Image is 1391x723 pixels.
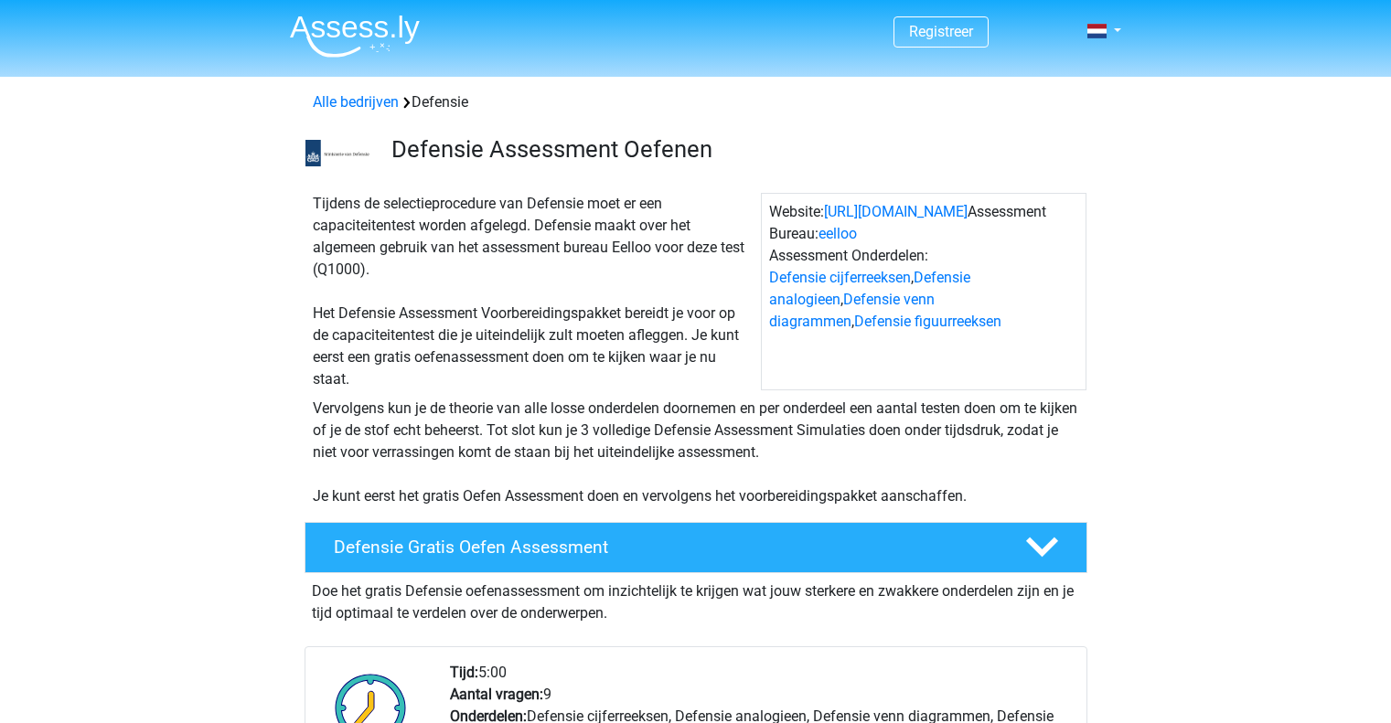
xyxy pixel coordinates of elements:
[769,269,970,308] a: Defensie analogieen
[450,686,543,703] b: Aantal vragen:
[297,522,1095,573] a: Defensie Gratis Oefen Assessment
[819,225,857,242] a: eelloo
[305,398,1086,507] div: Vervolgens kun je de theorie van alle losse onderdelen doornemen en per onderdeel een aantal test...
[290,15,420,58] img: Assessly
[761,193,1086,390] div: Website: Assessment Bureau: Assessment Onderdelen: , , ,
[824,203,968,220] a: [URL][DOMAIN_NAME]
[854,313,1001,330] a: Defensie figuurreeksen
[305,91,1086,113] div: Defensie
[391,135,1073,164] h3: Defensie Assessment Oefenen
[313,93,399,111] a: Alle bedrijven
[450,664,478,681] b: Tijd:
[305,573,1087,624] div: Doe het gratis Defensie oefenassessment om inzichtelijk te krijgen wat jouw sterkere en zwakkere ...
[769,291,935,330] a: Defensie venn diagrammen
[334,537,996,558] h4: Defensie Gratis Oefen Assessment
[909,23,973,40] a: Registreer
[769,269,911,286] a: Defensie cijferreeksen
[305,193,761,390] div: Tijdens de selectieprocedure van Defensie moet er een capaciteitentest worden afgelegd. Defensie ...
